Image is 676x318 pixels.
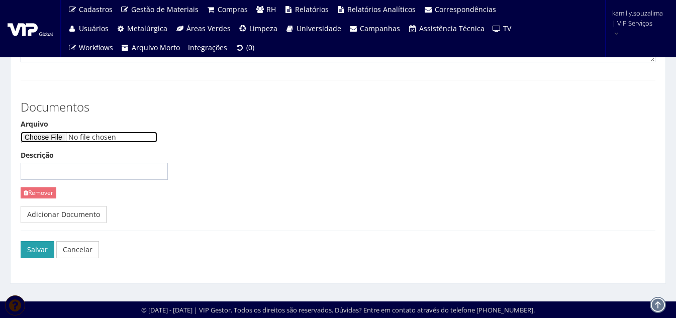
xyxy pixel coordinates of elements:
a: Cancelar [56,241,99,258]
span: Workflows [79,43,113,52]
a: Usuários [64,19,113,38]
span: Metalúrgica [127,24,167,33]
span: Correspondências [435,5,496,14]
span: Gestão de Materiais [131,5,199,14]
span: Usuários [79,24,109,33]
span: TV [503,24,511,33]
h3: Documentos [21,100,655,114]
a: Integrações [184,38,231,57]
span: Integrações [188,43,227,52]
div: © [DATE] - [DATE] | VIP Gestor. Todos os direitos são reservados. Dúvidas? Entre em contato atrav... [141,305,535,315]
a: Workflows [64,38,117,57]
a: (0) [231,38,258,57]
button: Salvar [21,241,54,258]
a: Adicionar Documento [21,206,107,223]
a: TV [489,19,516,38]
a: Limpeza [235,19,282,38]
span: Arquivo Morto [132,43,180,52]
span: Relatórios [295,5,329,14]
label: Descrição [21,150,54,160]
a: Universidade [281,19,345,38]
span: Limpeza [249,24,277,33]
a: Campanhas [345,19,405,38]
a: Arquivo Morto [117,38,184,57]
span: Áreas Verdes [186,24,231,33]
span: Compras [218,5,248,14]
span: Relatórios Analíticos [347,5,416,14]
a: Metalúrgica [113,19,172,38]
img: logo [8,21,53,36]
span: Universidade [297,24,341,33]
a: Assistência Técnica [404,19,489,38]
span: RH [266,5,276,14]
span: Campanhas [360,24,400,33]
span: kamilly.souzalima | VIP Serviços [612,8,663,28]
label: Arquivo [21,119,48,129]
span: (0) [246,43,254,52]
a: Áreas Verdes [171,19,235,38]
span: Cadastros [79,5,113,14]
span: Assistência Técnica [419,24,485,33]
a: Remover [21,187,56,198]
